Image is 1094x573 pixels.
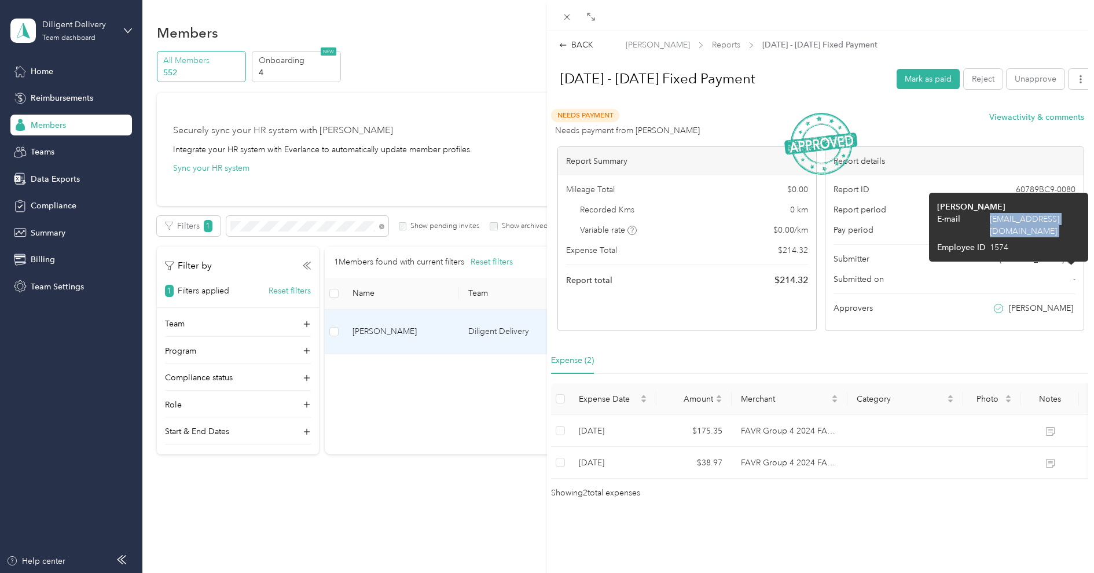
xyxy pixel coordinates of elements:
[990,213,1080,237] span: [EMAIL_ADDRESS][DOMAIN_NAME]
[570,415,656,447] td: 9-29-2025
[559,39,593,51] div: BACK
[640,398,647,405] span: caret-down
[963,383,1021,415] th: Photo
[964,69,1003,89] button: Reject
[947,398,954,405] span: caret-down
[790,204,808,216] span: 0 km
[834,302,873,314] span: Approvers
[1073,273,1075,285] span: -
[1005,398,1012,405] span: caret-down
[712,39,740,51] span: Reports
[640,393,647,400] span: caret-up
[1005,393,1012,400] span: caret-up
[626,39,690,51] span: [PERSON_NAME]
[857,394,945,404] span: Category
[834,273,884,285] span: Submitted on
[1029,508,1094,573] iframe: Everlance-gr Chat Button Frame
[774,273,808,287] span: $ 214.32
[551,109,619,122] span: Needs Payment
[762,39,878,51] span: [DATE] - [DATE] Fixed Payment
[656,415,732,447] td: $175.35
[732,383,847,415] th: Merchant
[1021,383,1079,415] th: Notes
[834,204,886,216] span: Report period
[570,447,656,479] td: 9-29-2025
[566,274,612,286] span: Report total
[990,241,1080,254] span: 1574
[1007,69,1064,89] button: Unapprove
[579,394,638,404] span: Expense Date
[1009,302,1073,314] span: [PERSON_NAME]
[825,147,1084,175] div: Report details
[715,398,722,405] span: caret-down
[834,253,869,265] span: Submitter
[831,398,838,405] span: caret-down
[831,393,838,400] span: caret-up
[989,111,1084,123] button: Viewactivity & comments
[551,487,640,499] span: Showing 2 total expenses
[732,447,847,479] td: FAVR Group 4 2024 FAVR program
[551,354,594,367] div: Expense (2)
[834,224,873,236] span: Pay period
[741,394,829,404] span: Merchant
[656,383,732,415] th: Amount
[937,213,986,237] span: E-mail
[834,183,869,196] span: Report ID
[847,383,963,415] th: Category
[656,447,732,479] td: $38.97
[555,124,700,137] span: Needs payment from [PERSON_NAME]
[715,393,722,400] span: caret-up
[784,113,857,175] img: ApprovedStamp
[666,394,713,404] span: Amount
[566,244,617,256] span: Expense Total
[787,183,808,196] span: $ 0.00
[1016,183,1075,196] span: 60789BC9-0080
[947,393,954,400] span: caret-up
[580,224,637,236] span: Variable rate
[778,244,808,256] span: $ 214.32
[558,147,816,175] div: Report Summary
[580,204,634,216] span: Recorded Kms
[773,224,808,236] span: $ 0.00 / km
[897,69,960,89] button: Mark as paid
[937,201,1080,213] div: [PERSON_NAME]
[548,65,889,93] h1: Sep 14 - 27, 2025 Fixed Payment
[732,415,847,447] td: FAVR Group 4 2024 FAVR program
[570,383,656,415] th: Expense Date
[972,394,1003,404] span: Photo
[566,183,615,196] span: Mileage Total
[937,241,986,254] span: Employee ID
